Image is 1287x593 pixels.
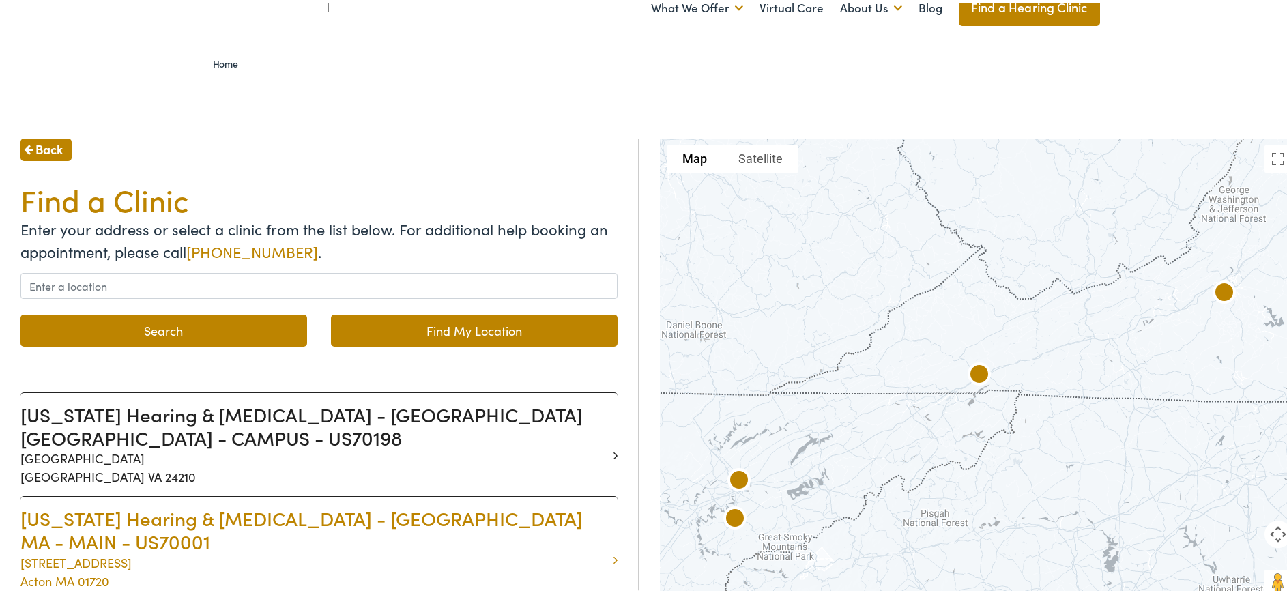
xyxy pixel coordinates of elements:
[331,312,618,344] a: Find My Location
[723,143,798,170] button: Show satellite imagery
[20,401,607,446] h3: [US_STATE] Hearing & [MEDICAL_DATA] - [GEOGRAPHIC_DATA] [GEOGRAPHIC_DATA] - CAMPUS - US70198
[20,504,607,550] h3: [US_STATE] Hearing & [MEDICAL_DATA] - [GEOGRAPHIC_DATA] MA - MAIN - US70001
[20,312,307,344] button: Search
[213,54,245,68] a: Home
[20,551,607,588] p: [STREET_ADDRESS] Acton MA 01720
[20,504,607,587] a: [US_STATE] Hearing & [MEDICAL_DATA] - [GEOGRAPHIC_DATA] MA - MAIN - US70001 [STREET_ADDRESS]Acton...
[20,215,618,260] p: Enter your address or select a clinic from the list below. For additional help booking an appoint...
[35,137,63,156] span: Back
[667,143,723,170] button: Show street map
[20,270,618,296] input: Enter a location
[20,446,607,483] p: [GEOGRAPHIC_DATA] [GEOGRAPHIC_DATA] VA 24210
[20,401,607,483] a: [US_STATE] Hearing & [MEDICAL_DATA] - [GEOGRAPHIC_DATA] [GEOGRAPHIC_DATA] - CAMPUS - US70198 [GEO...
[20,179,618,215] h1: Find a Clinic
[20,136,72,158] a: Back
[186,238,318,259] a: [PHONE_NUMBER]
